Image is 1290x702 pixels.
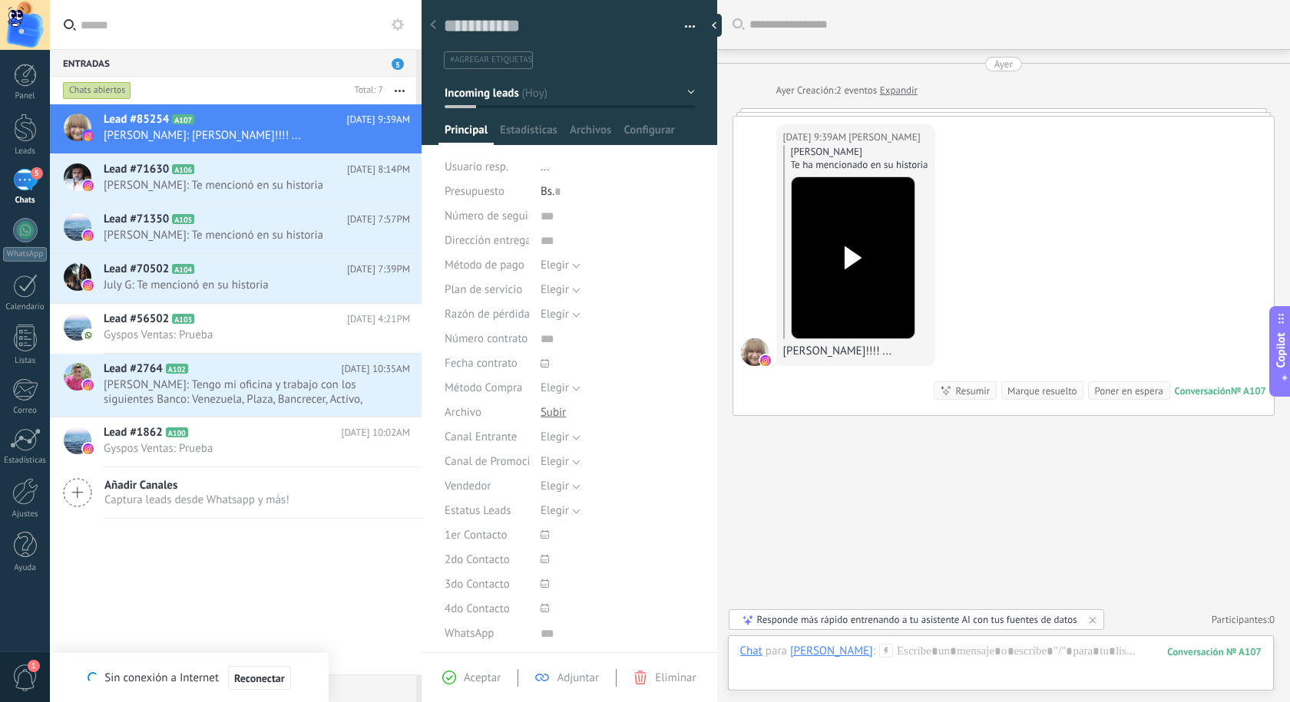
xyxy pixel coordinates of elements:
[104,178,381,193] span: [PERSON_NAME]: Te mencionó en su historia
[445,431,517,443] span: Canal Entrante
[445,646,529,671] div: Banco
[347,112,410,127] span: [DATE] 9:39AM
[655,671,696,685] span: Eliminar
[3,247,47,262] div: WhatsApp
[50,417,422,466] a: Lead #1862 A100 [DATE] 10:02AM Gyspos Ventas: Prueba
[541,454,569,469] span: Elegir
[83,330,94,341] img: com.amocrm.amocrmwa.svg
[623,123,674,145] span: Configurar
[445,523,529,548] div: 1er Contacto
[83,380,94,391] img: instagram.svg
[541,381,569,395] span: Elegir
[541,503,569,518] span: Elegir
[3,356,48,366] div: Listas
[347,262,410,277] span: [DATE] 7:39PM
[228,666,291,690] button: Reconectar
[1231,384,1266,397] div: № A107
[445,180,529,204] div: Presupuesto
[445,628,494,639] span: WhatsApp
[83,280,94,291] img: instagram.svg
[464,671,501,685] span: Aceptar
[445,597,529,621] div: 4do Contacto
[383,77,416,104] button: Más
[1007,384,1077,398] div: Marque resuelto
[83,230,94,241] img: instagram.svg
[445,259,524,271] span: Método de pago
[166,427,188,437] span: A100
[541,474,580,499] button: Elegir
[445,529,507,541] span: 1er Contacto
[445,603,510,615] span: 4do Contacto
[541,651,569,665] span: Elegir
[1167,645,1262,658] div: 107
[445,278,529,302] div: Plan de servicio
[341,425,410,440] span: [DATE] 10:02AM
[445,554,510,565] span: 2do Contacto
[445,499,529,523] div: Estatus Leads
[1269,613,1275,626] span: 0
[445,450,529,474] div: Canal de Promoción
[790,644,873,658] div: MAIGUA BOEDO PAZ
[445,184,504,199] span: Presupuesto
[50,354,422,417] a: Lead #2764 A102 [DATE] 10:35AM [PERSON_NAME]: Tengo mi oficina y trabajo con los siguientes Banco...
[848,130,920,145] span: MAIGUA BOEDO PAZ
[541,253,580,278] button: Elegir
[50,204,422,253] a: Lead #71350 A105 [DATE] 7:57PM [PERSON_NAME]: Te mencionó en su historia
[706,14,722,37] div: Ocultar
[104,441,381,456] span: Gyspos Ventas: Prueba
[880,83,918,98] a: Expandir
[445,210,563,222] span: Número de seguimiento
[445,425,529,450] div: Canal Entrante
[541,450,580,474] button: Elegir
[172,114,194,124] span: A107
[445,253,529,278] div: Método de pago
[3,509,48,519] div: Ajustes
[766,644,787,659] span: para
[1212,613,1275,626] a: Participantes:0
[500,123,557,145] span: Estadísticas
[3,91,48,101] div: Panel
[172,214,194,224] span: A105
[28,660,40,672] span: 1
[50,304,422,353] a: Lead #56502 A103 [DATE] 4:21PM Gyspos Ventas: Prueba
[104,328,381,342] span: Gyspos Ventas: Prueba
[445,572,529,597] div: 3do Contacto
[1273,332,1288,367] span: Copilot
[445,382,522,394] span: Método Compra
[3,196,48,206] div: Chats
[445,229,529,253] div: Dirección entrega
[104,212,169,227] span: Lead #71350
[776,83,797,98] div: Ayer
[445,578,510,590] span: 3do Contacto
[791,145,928,171] div: [PERSON_NAME] Te ha mencionado en su historia
[234,673,285,684] span: Reconectar
[445,358,518,369] span: Fecha contrato
[445,407,481,418] span: Archivo
[776,83,918,98] div: Creación:
[445,548,529,572] div: 2do Contacto
[445,621,529,646] div: WhatsApp
[50,49,416,77] div: Entradas
[445,351,529,376] div: Fecha contrato
[104,377,381,407] span: [PERSON_NAME]: Tengo mi oficina y trabajo con los siguientes Banco: Venezuela, Plaza, Bancrecer, ...
[445,376,529,400] div: Método Compra
[541,258,569,272] span: Elegir
[392,58,404,70] span: 5
[445,400,529,425] div: Archivo
[3,406,48,416] div: Correo
[104,361,163,377] span: Lead #2764
[445,327,529,351] div: Número contrato
[31,167,43,180] span: 5
[445,160,508,174] span: Usuario resp.
[104,278,381,292] span: July G: Te mencionó en su historia
[166,364,188,374] span: A102
[445,284,522,295] span: Plan de servicio
[994,57,1013,71] div: Ayer
[445,474,529,499] div: Vendedor
[541,479,569,493] span: Elegir
[172,314,194,324] span: A103
[50,154,422,203] a: Lead #71630 A106 [DATE] 8:14PM [PERSON_NAME]: Te mencionó en su historia
[63,81,131,100] div: Chats abiertos
[541,302,580,327] button: Elegir
[757,613,1077,626] div: Responde más rápido entrenando a tu asistente AI con tus fuentes de datos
